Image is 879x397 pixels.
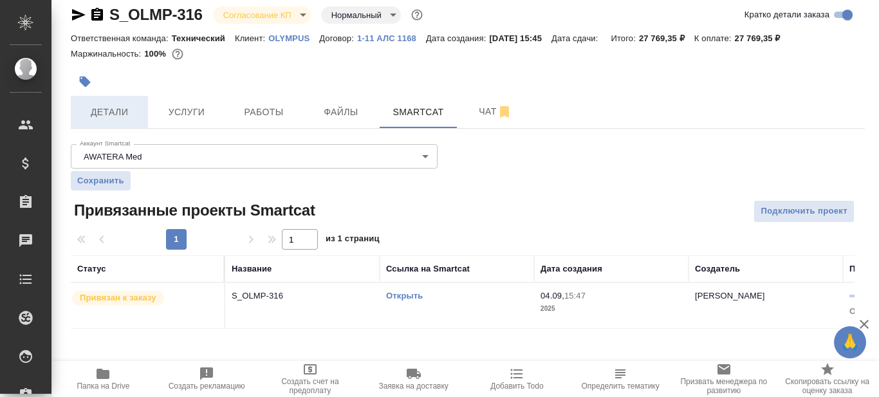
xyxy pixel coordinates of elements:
button: Доп статусы указывают на важность/срочность заказа [409,6,425,23]
a: Открыть [386,291,423,300]
div: Создатель [695,263,740,275]
button: Заявка на доставку [362,361,465,397]
p: 04.09, [541,291,564,300]
p: 100% [144,49,169,59]
a: OLYMPUS [268,32,319,43]
p: 1-11 АЛС 1168 [357,33,426,43]
p: Привязан к заказу [80,291,156,304]
button: Сохранить [71,171,131,190]
button: 🙏 [834,326,866,358]
button: Скопировать ссылку на оценку заказа [775,361,879,397]
p: Дата сдачи: [551,33,601,43]
p: Технический [172,33,235,43]
span: Файлы [310,104,372,120]
button: Призвать менеджера по развитию [672,361,776,397]
span: Услуги [156,104,217,120]
button: Добавить Todo [465,361,569,397]
button: Определить тематику [569,361,672,397]
div: Согласование КП [321,6,401,24]
span: Привязанные проекты Smartcat [71,200,315,221]
button: AWATERA Med [80,151,146,162]
p: 27 769,35 ₽ [735,33,790,43]
p: Дата создания: [426,33,489,43]
p: Клиент: [235,33,268,43]
div: Согласование КП [213,6,311,24]
button: Папка на Drive [51,361,155,397]
span: Заявка на доставку [378,382,448,391]
svg: Отписаться [497,104,512,120]
span: Папка на Drive [77,382,129,391]
div: AWATERA Med [71,144,438,169]
button: Скопировать ссылку для ЯМессенджера [71,7,86,23]
p: Маржинальность: [71,49,144,59]
p: Ответственная команда: [71,33,172,43]
span: Подключить проект [761,204,847,219]
button: Согласование КП [219,10,295,21]
div: Название [232,263,272,275]
button: Подключить проект [754,200,855,223]
a: 1-11 АЛС 1168 [357,32,426,43]
span: Определить тематику [581,382,659,391]
button: Нормальный [328,10,385,21]
p: OLYMPUS [268,33,319,43]
span: Smartcat [387,104,449,120]
span: Призвать менеджера по развитию [680,377,768,395]
span: 🙏 [839,329,861,356]
span: из 1 страниц [326,231,380,250]
span: Создать рекламацию [169,382,245,391]
p: 2025 [541,302,682,315]
p: [PERSON_NAME] [695,291,765,300]
p: Итого: [611,33,638,43]
span: Детали [79,104,140,120]
span: Добавить Todo [490,382,543,391]
p: К оплате: [694,33,735,43]
div: Статус [77,263,106,275]
p: Договор: [319,33,357,43]
div: Ссылка на Smartcat [386,263,470,275]
button: Скопировать ссылку [89,7,105,23]
p: S_OLMP-316 [232,290,373,302]
button: Создать счет на предоплату [259,361,362,397]
a: S_OLMP-316 [109,6,203,23]
span: Чат [465,104,526,120]
button: Создать рекламацию [155,361,259,397]
span: Скопировать ссылку на оценку заказа [783,377,871,395]
p: 27 769,35 ₽ [639,33,694,43]
span: Работы [233,104,295,120]
span: Кратко детали заказа [745,8,829,21]
div: Дата создания [541,263,602,275]
span: Сохранить [77,174,124,187]
p: 15:47 [564,291,586,300]
span: Создать счет на предоплату [266,377,355,395]
button: Добавить тэг [71,68,99,96]
p: [DATE] 15:45 [489,33,551,43]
